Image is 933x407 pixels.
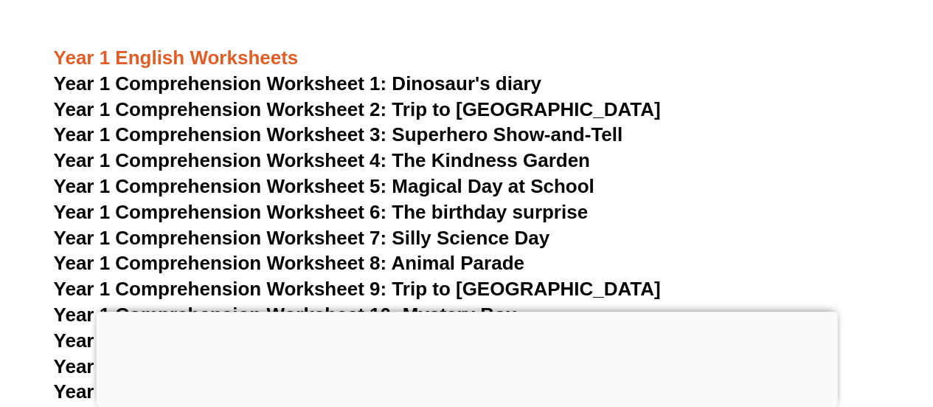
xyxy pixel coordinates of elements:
a: Year 1 Comprehension Worksheet 11: The Lost Kitten [54,329,542,352]
a: Year 1 Comprehension Worksheet 2: Trip to [GEOGRAPHIC_DATA] [54,98,661,120]
iframe: Advertisement [96,312,837,403]
h3: Year 1 English Worksheets [54,46,880,71]
a: Year 1 Comprehension Worksheet 1: Dinosaur's diary [54,72,541,95]
a: Year 1 Comprehension Worksheet 10: Mystery Box [54,304,517,326]
a: Year 1 Comprehension Worksheet 3: Superhero Show-and-Tell [54,123,623,146]
a: Year 1 Comprehension Worksheet 7: Silly Science Day [54,227,550,249]
a: Year 1 Comprehension Worksheet 6: The birthday surprise [54,201,588,223]
a: Year 1 Comprehension Worksheet 9: Trip to [GEOGRAPHIC_DATA] [54,278,661,300]
a: Year 1 Comprehension Worksheet 5: Magical Day at School [54,175,594,197]
iframe: Chat Widget [859,336,933,407]
a: Year 1 Comprehension Worksheet 8: Animal Parade [54,252,524,274]
a: Year 1 Comprehension Worksheet 13: Underwater Adventure [54,380,608,403]
a: Year 1 Comprehension Worksheet 4: The Kindness Garden [54,149,590,171]
a: Year 1 Comprehension Worksheet 12: The Great Balloon Race [54,355,619,377]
